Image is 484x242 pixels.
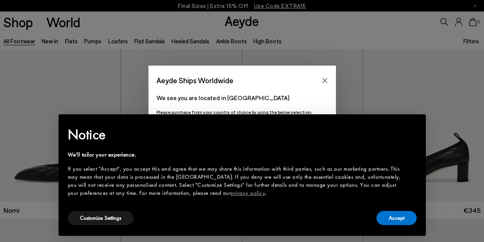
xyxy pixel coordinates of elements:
[319,75,331,86] button: Close
[68,211,134,225] button: Customize Settings
[68,165,404,197] div: If you select "Accept", you accept this and agree that we may share this information with third p...
[68,125,404,145] h2: Notice
[231,189,265,197] a: privacy policy
[404,117,423,135] button: Close this notice
[156,74,233,87] span: Aeyde Ships Worldwide
[411,120,416,132] span: ×
[156,93,328,102] p: We see you are located in [GEOGRAPHIC_DATA]
[68,151,404,159] div: We'll tailor your experience.
[376,211,417,225] button: Accept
